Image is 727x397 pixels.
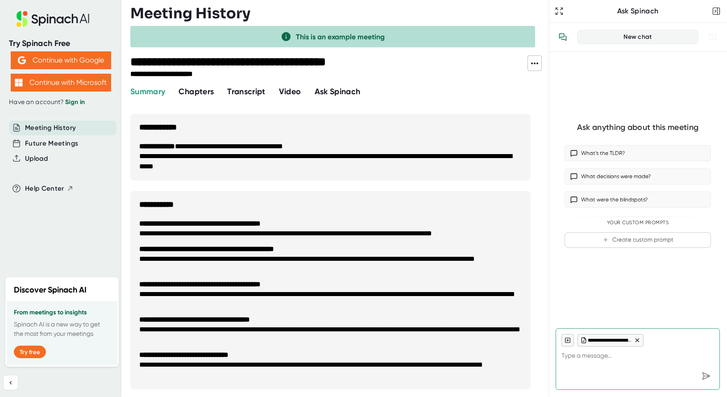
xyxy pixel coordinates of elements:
button: Video [279,86,301,98]
button: Summary [130,86,165,98]
button: Chapters [179,86,214,98]
button: What were the blindspots? [565,192,711,208]
button: Create custom prompt [565,232,711,248]
button: Collapse sidebar [4,376,18,390]
button: Close conversation sidebar [710,5,723,17]
span: This is an example meeting [296,33,385,41]
span: Help Center [25,184,64,194]
h3: From meetings to insights [14,309,110,316]
div: Ask Spinach [565,7,710,16]
div: Have an account? [9,98,112,106]
div: Ask anything about this meeting [577,122,698,133]
span: Video [279,87,301,96]
span: Summary [130,87,165,96]
button: What decisions were made? [565,168,711,184]
h2: Discover Spinach AI [14,284,87,296]
span: Transcript [227,87,266,96]
img: Aehbyd4JwY73AAAAAElFTkSuQmCC [18,56,26,64]
button: Try free [14,346,46,358]
span: Chapters [179,87,214,96]
button: Continue with Google [11,51,111,69]
button: Expand to Ask Spinach page [553,5,565,17]
button: View conversation history [554,28,572,46]
button: Meeting History [25,123,76,133]
button: Continue with Microsoft [11,74,111,92]
div: Your Custom Prompts [565,220,711,226]
div: Try Spinach Free [9,38,112,49]
a: Sign in [65,98,85,106]
h3: Meeting History [130,5,250,22]
button: Help Center [25,184,74,194]
button: Upload [25,154,48,164]
div: Send message [698,368,714,384]
button: What’s the TLDR? [565,145,711,161]
button: Future Meetings [25,138,78,149]
span: Ask Spinach [315,87,361,96]
p: Spinach AI is a new way to get the most from your meetings [14,320,110,338]
button: Transcript [227,86,266,98]
div: New chat [583,33,693,41]
button: Ask Spinach [315,86,361,98]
